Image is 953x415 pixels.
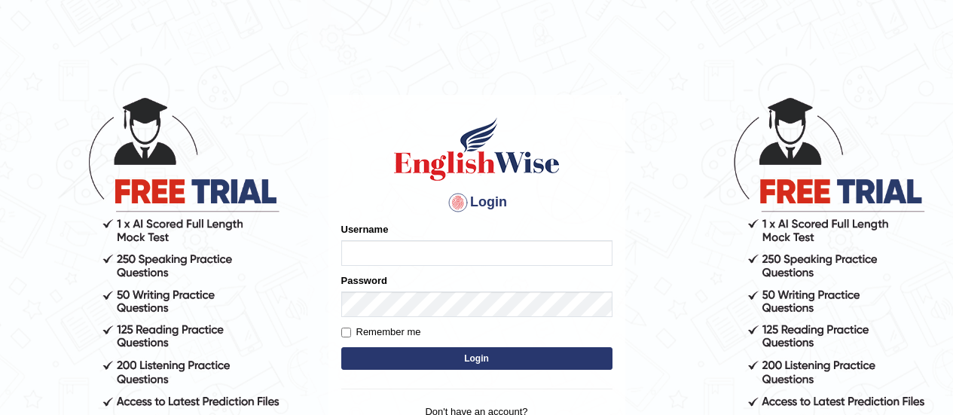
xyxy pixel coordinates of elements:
[341,328,351,337] input: Remember me
[341,222,389,236] label: Username
[341,347,612,370] button: Login
[391,115,563,183] img: Logo of English Wise sign in for intelligent practice with AI
[341,273,387,288] label: Password
[341,325,421,340] label: Remember me
[341,191,612,215] h4: Login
